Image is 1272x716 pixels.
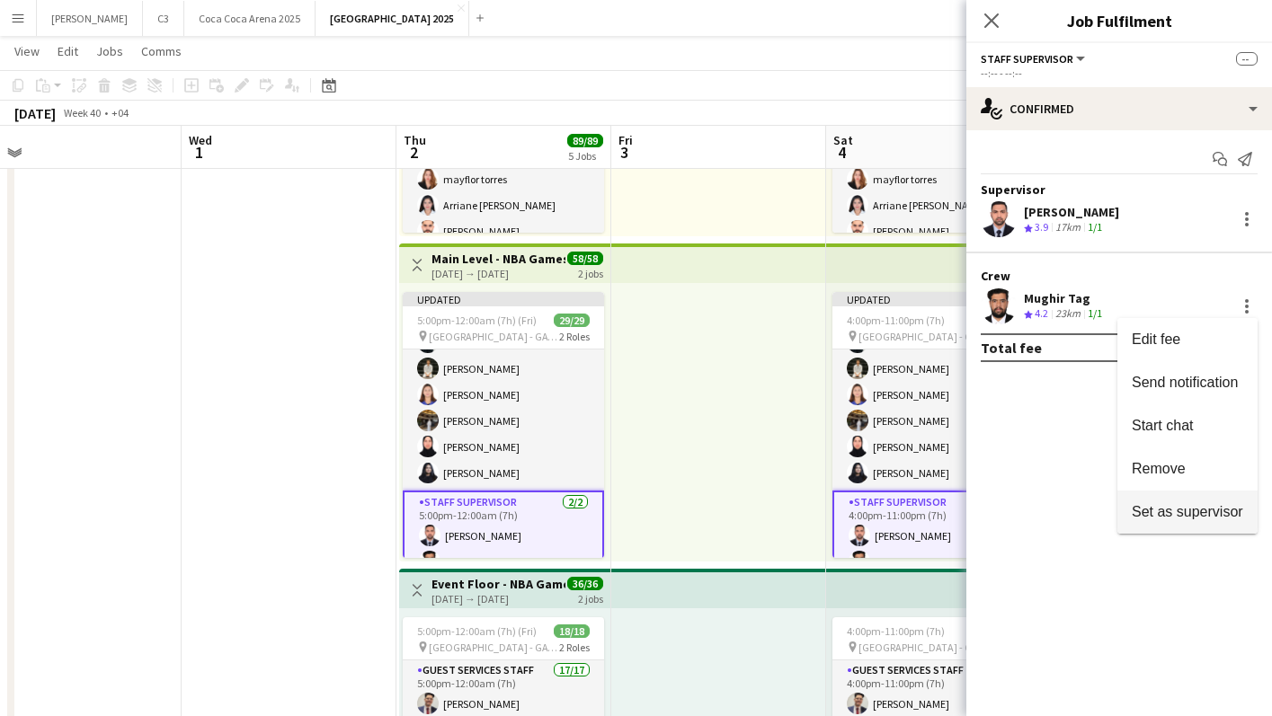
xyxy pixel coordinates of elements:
[1117,318,1258,361] button: Edit fee
[1132,417,1193,432] span: Start chat
[1117,491,1258,534] button: Set as supervisor
[1132,374,1238,389] span: Send notification
[1117,361,1258,404] button: Send notification
[1132,331,1180,346] span: Edit fee
[1117,447,1258,491] button: Remove
[1132,503,1243,518] span: Set as supervisor
[1117,404,1258,447] button: Start chat
[1132,460,1186,475] span: Remove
